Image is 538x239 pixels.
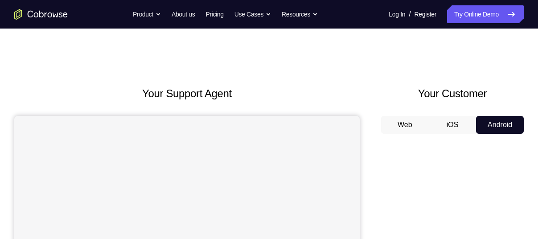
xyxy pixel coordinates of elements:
button: Android [476,116,524,134]
a: Pricing [205,5,223,23]
a: Go to the home page [14,9,68,20]
button: iOS [429,116,476,134]
button: Resources [282,5,318,23]
button: Product [133,5,161,23]
h2: Your Customer [381,86,524,102]
button: Web [381,116,429,134]
a: Register [415,5,436,23]
h2: Your Support Agent [14,86,360,102]
a: Try Online Demo [447,5,524,23]
button: Use Cases [234,5,271,23]
a: About us [172,5,195,23]
a: Log In [389,5,405,23]
span: / [409,9,411,20]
